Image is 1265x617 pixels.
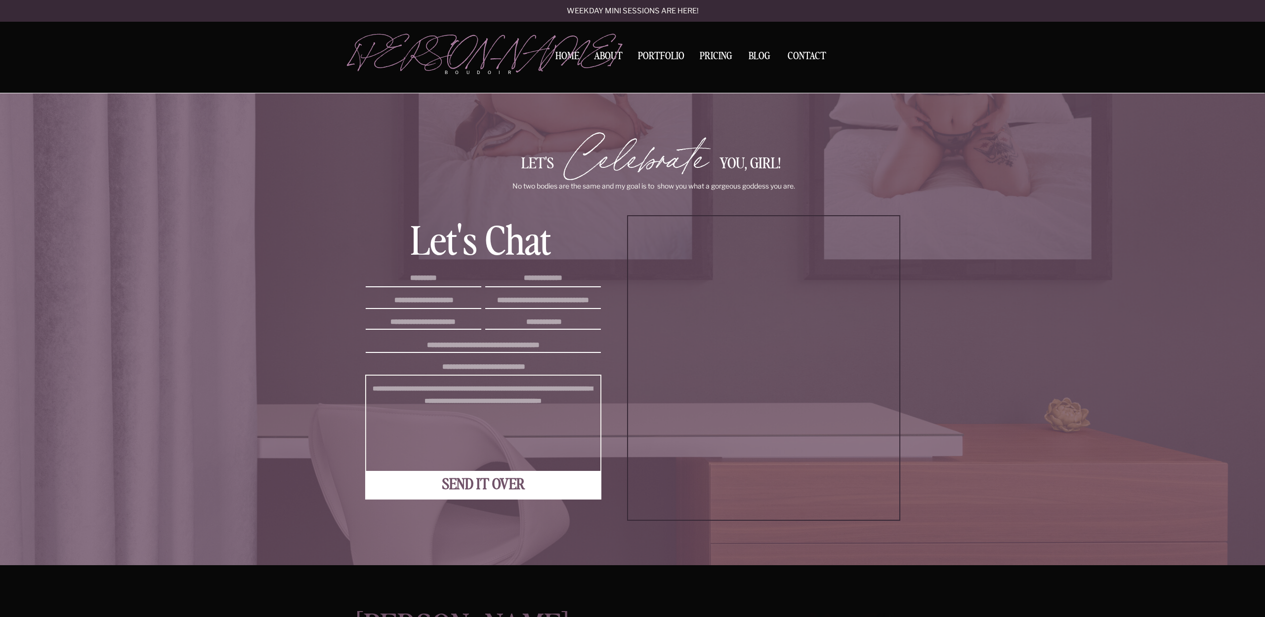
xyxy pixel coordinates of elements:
[719,155,805,171] div: you, Girl!
[697,51,735,65] a: Pricing
[744,51,775,60] a: BLOG
[349,35,527,65] a: [PERSON_NAME]
[500,155,554,169] div: Let's
[784,51,830,62] a: Contact
[540,7,725,16] a: Weekday mini sessions are here!
[634,51,688,65] a: Portfolio
[359,219,551,262] div: Let's chat
[447,179,861,195] p: No two bodies are the same and my goal is to show you what a gorgeous goddess you are.
[445,69,527,76] p: boudoir
[554,133,719,175] div: Celebrate
[368,477,599,493] a: SEND it over
[442,477,525,492] b: SEND it over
